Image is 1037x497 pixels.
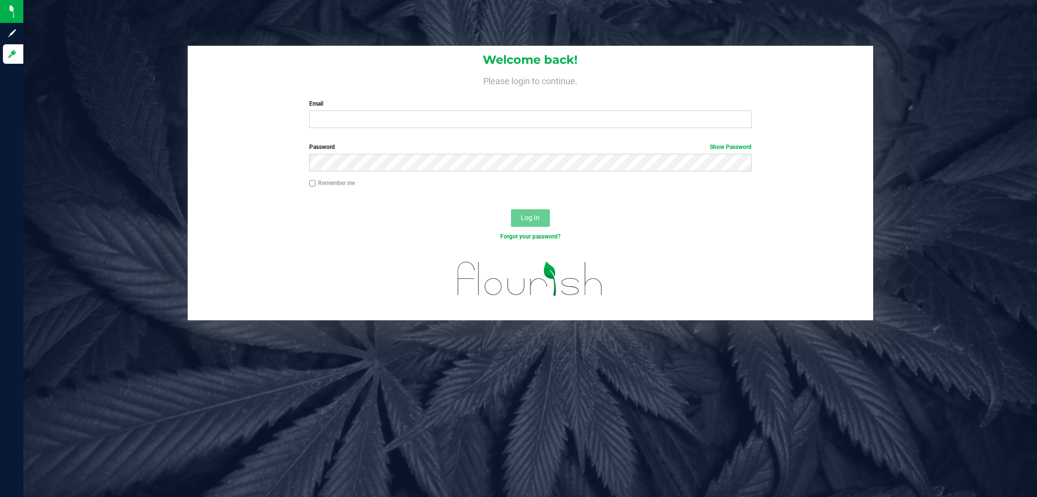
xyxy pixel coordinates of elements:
[7,49,17,59] inline-svg: Log in
[7,28,17,38] inline-svg: Sign up
[511,209,550,227] button: Log In
[444,251,616,306] img: flourish_logo.svg
[309,144,335,150] span: Password
[521,214,540,221] span: Log In
[500,233,561,240] a: Forgot your password?
[309,180,316,187] input: Remember me
[188,54,873,66] h1: Welcome back!
[309,179,355,187] label: Remember me
[188,74,873,86] h4: Please login to continue.
[710,144,752,150] a: Show Password
[309,99,752,108] label: Email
